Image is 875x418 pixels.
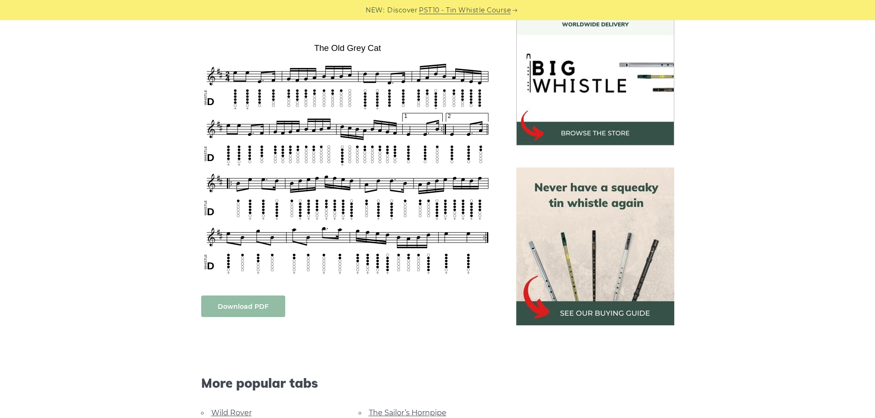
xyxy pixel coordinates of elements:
[201,375,494,391] span: More popular tabs
[366,5,384,16] span: NEW:
[369,408,446,417] a: The Sailor’s Hornpipe
[419,5,511,16] a: PST10 - Tin Whistle Course
[201,295,285,317] a: Download PDF
[211,408,252,417] a: Wild Rover
[516,167,674,325] img: tin whistle buying guide
[201,40,494,277] img: The Old Grey Cat Tin Whistle Tabs & Sheet Music
[387,5,418,16] span: Discover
